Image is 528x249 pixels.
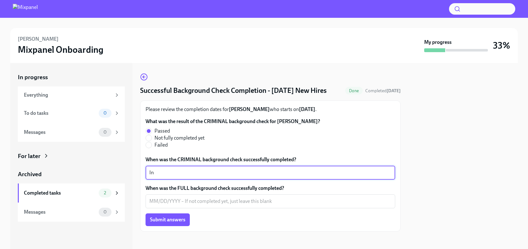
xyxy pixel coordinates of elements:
[424,39,452,46] strong: My progress
[24,129,96,136] div: Messages
[24,92,111,99] div: Everything
[149,169,391,176] textarea: In Progress
[100,111,111,115] span: 0
[345,88,363,93] span: Done
[18,36,59,43] h6: [PERSON_NAME]
[154,142,168,149] span: Failed
[24,209,96,216] div: Messages
[154,128,170,135] span: Passed
[100,130,111,135] span: 0
[18,170,125,178] a: Archived
[140,86,327,95] h4: Successful Background Check Completion - [DATE] New Hires
[150,217,185,223] span: Submit answers
[229,106,270,112] strong: [PERSON_NAME]
[13,4,38,14] img: Mixpanel
[18,104,125,123] a: To do tasks0
[146,213,190,226] button: Submit answers
[493,40,510,51] h3: 33%
[154,135,204,142] span: Not fully completed yet
[146,118,320,125] label: What was the result of the CRIMINAL background check for [PERSON_NAME]?
[24,110,96,117] div: To do tasks
[387,88,401,93] strong: [DATE]
[18,86,125,104] a: Everything
[18,73,125,81] a: In progress
[146,156,395,163] label: When was the CRIMINAL background check successfully completed?
[18,183,125,203] a: Completed tasks2
[18,44,103,55] h3: Mixpanel Onboarding
[146,185,395,192] label: When was the FULL background check successfully completed?
[18,152,40,160] div: For later
[18,203,125,222] a: Messages0
[146,106,395,113] p: Please review the completion dates for who starts on .
[365,88,401,94] span: October 10th, 2025 12:49
[18,152,125,160] a: For later
[18,123,125,142] a: Messages0
[100,210,111,214] span: 0
[299,106,315,112] strong: [DATE]
[365,88,401,93] span: Completed
[100,190,110,195] span: 2
[24,190,96,197] div: Completed tasks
